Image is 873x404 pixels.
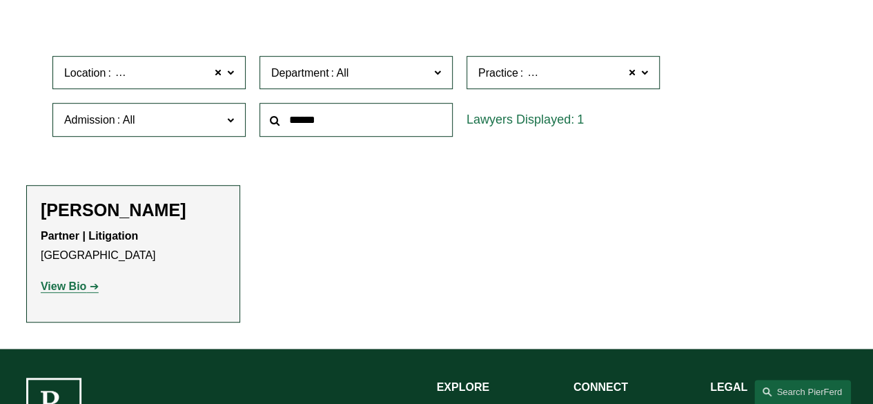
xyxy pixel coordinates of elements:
[64,67,106,79] span: Location
[64,114,115,126] span: Admission
[710,381,747,393] strong: LEGAL
[525,64,665,82] span: Cyber, Privacy & Technology
[41,230,138,242] strong: Partner | Litigation
[41,227,226,267] p: [GEOGRAPHIC_DATA]
[271,67,329,79] span: Department
[754,380,851,404] a: Search this site
[41,200,226,220] h2: [PERSON_NAME]
[113,64,228,82] span: [GEOGRAPHIC_DATA]
[437,381,489,393] strong: EXPLORE
[573,381,628,393] strong: CONNECT
[41,280,86,292] strong: View Bio
[577,113,584,126] span: 1
[478,67,518,79] span: Practice
[41,280,99,292] a: View Bio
